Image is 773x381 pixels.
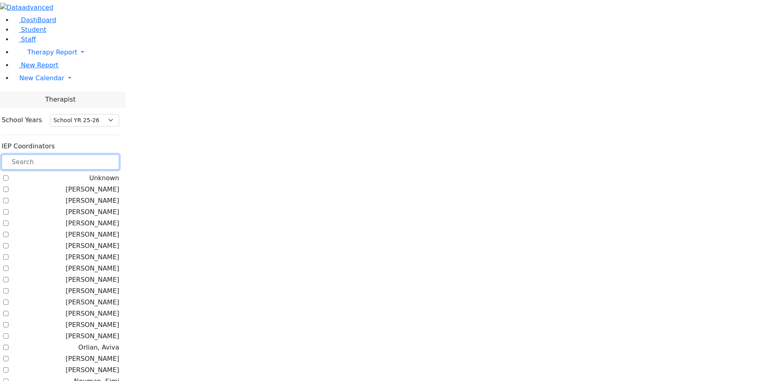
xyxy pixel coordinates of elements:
[66,219,119,228] label: [PERSON_NAME]
[13,16,56,24] a: DashBoard
[21,16,56,24] span: DashBoard
[13,70,773,86] a: New Calendar
[13,26,46,33] a: Student
[66,185,119,194] label: [PERSON_NAME]
[21,26,46,33] span: Student
[79,343,119,352] label: Orlian, Aviva
[2,142,55,151] label: IEP Coordinators
[66,241,119,251] label: [PERSON_NAME]
[13,61,58,69] a: New Report
[21,61,58,69] span: New Report
[45,95,75,104] span: Therapist
[66,354,119,364] label: [PERSON_NAME]
[89,173,119,183] label: Unknown
[66,252,119,262] label: [PERSON_NAME]
[66,275,119,285] label: [PERSON_NAME]
[66,331,119,341] label: [PERSON_NAME]
[66,264,119,273] label: [PERSON_NAME]
[2,115,42,125] label: School Years
[19,74,64,82] span: New Calendar
[13,44,773,60] a: Therapy Report
[66,309,119,319] label: [PERSON_NAME]
[13,35,36,43] a: Staff
[2,154,119,170] input: Search
[66,230,119,239] label: [PERSON_NAME]
[66,320,119,330] label: [PERSON_NAME]
[66,196,119,206] label: [PERSON_NAME]
[66,286,119,296] label: [PERSON_NAME]
[66,207,119,217] label: [PERSON_NAME]
[27,48,77,56] span: Therapy Report
[66,298,119,307] label: [PERSON_NAME]
[21,35,36,43] span: Staff
[66,365,119,375] label: [PERSON_NAME]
